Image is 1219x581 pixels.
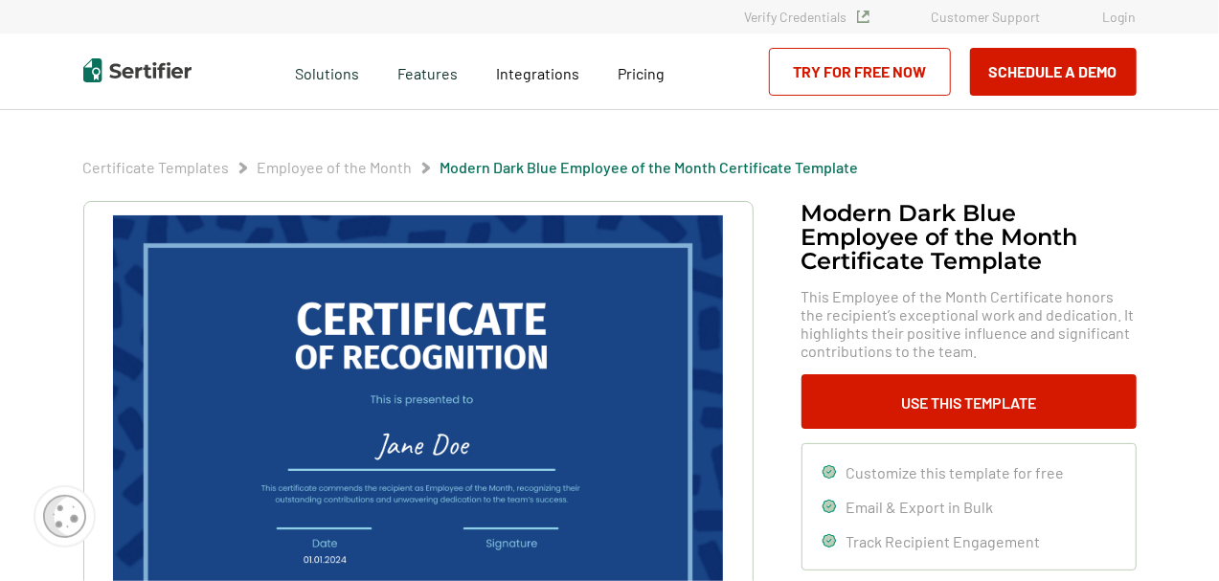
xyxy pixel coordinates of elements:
[801,201,1137,273] h1: Modern Dark Blue Employee of the Month Certificate Template
[440,158,859,176] a: Modern Dark Blue Employee of the Month Certificate Template
[745,9,869,25] a: Verify Credentials
[1103,9,1137,25] a: Login
[397,59,458,83] span: Features
[496,59,579,83] a: Integrations
[801,287,1137,360] span: This Employee of the Month Certificate honors the recipient’s exceptional work and dedication. It...
[295,59,359,83] span: Solutions
[43,495,86,538] img: Cookie Popup Icon
[847,463,1065,481] span: Customize this template for free
[1123,489,1219,581] iframe: Chat Widget
[258,158,413,177] span: Employee of the Month
[618,59,665,83] a: Pricing
[440,158,859,177] span: Modern Dark Blue Employee of the Month Certificate Template
[83,158,230,176] a: Certificate Templates
[847,498,994,516] span: Email & Export in Bulk
[83,58,192,82] img: Sertifier | Digital Credentialing Platform
[847,532,1041,550] span: Track Recipient Engagement
[258,158,413,176] a: Employee of the Month
[857,11,869,23] img: Verified
[932,9,1041,25] a: Customer Support
[801,374,1137,429] button: Use This Template
[83,158,230,177] span: Certificate Templates
[83,158,859,177] div: Breadcrumb
[970,48,1137,96] button: Schedule a Demo
[769,48,951,96] a: Try for Free Now
[618,64,665,82] span: Pricing
[496,64,579,82] span: Integrations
